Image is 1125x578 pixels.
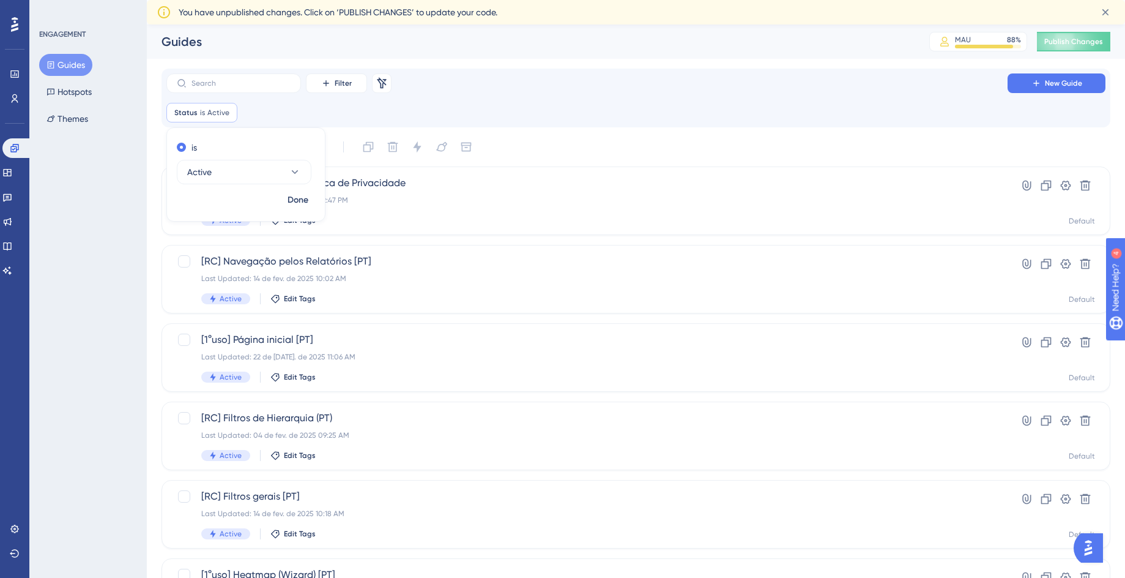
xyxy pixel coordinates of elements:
[1069,451,1095,461] div: Default
[179,5,497,20] span: You have unpublished changes. Click on ‘PUBLISH CHANGES’ to update your code.
[39,81,99,103] button: Hotspots
[220,372,242,382] span: Active
[1044,37,1103,47] span: Publish Changes
[270,451,316,460] button: Edit Tags
[220,529,242,539] span: Active
[39,29,86,39] div: ENGAGEMENT
[191,140,197,155] label: is
[1069,216,1095,226] div: Default
[201,411,973,426] span: [RC] Filtros de Hierarquia (PT)
[201,332,973,347] span: [1°uso] Página inicial [PT]
[306,73,367,93] button: Filter
[177,160,311,184] button: Active
[1069,295,1095,304] div: Default
[201,274,973,283] div: Last Updated: 14 de fev. de 2025 10:02 AM
[284,372,316,382] span: Edit Tags
[270,294,316,304] button: Edit Tags
[1045,78,1082,88] span: New Guide
[200,108,205,118] span: is
[1069,373,1095,383] div: Default
[191,79,291,88] input: Search
[220,451,242,460] span: Active
[284,294,316,304] span: Edit Tags
[201,254,973,269] span: [RC] Navegação pelos Relatórios [PT]
[201,176,973,190] span: [New] Atualização da Política de Privacidade
[288,193,308,208] span: Done
[201,509,973,519] div: Last Updated: 14 de fev. de 2025 10:18 AM
[1074,530,1110,566] iframe: UserGuiding AI Assistant Launcher
[1037,32,1110,51] button: Publish Changes
[201,352,973,362] div: Last Updated: 22 de [DATE]. de 2025 11:06 AM
[270,372,316,382] button: Edit Tags
[270,529,316,539] button: Edit Tags
[39,54,92,76] button: Guides
[955,35,971,45] div: MAU
[201,430,973,440] div: Last Updated: 04 de fev. de 2025 09:25 AM
[1007,35,1021,45] div: 88 %
[220,294,242,304] span: Active
[1008,73,1105,93] button: New Guide
[201,489,973,504] span: [RC] Filtros gerais [PT]
[29,3,76,18] span: Need Help?
[1069,530,1095,539] div: Default
[201,195,973,205] div: Last Updated: 06 de fev. de 2025 02:47 PM
[284,529,316,539] span: Edit Tags
[39,108,95,130] button: Themes
[281,189,315,211] button: Done
[335,78,352,88] span: Filter
[162,33,899,50] div: Guides
[207,108,229,118] span: Active
[85,6,89,16] div: 4
[187,165,212,179] span: Active
[174,108,198,118] span: Status
[284,451,316,460] span: Edit Tags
